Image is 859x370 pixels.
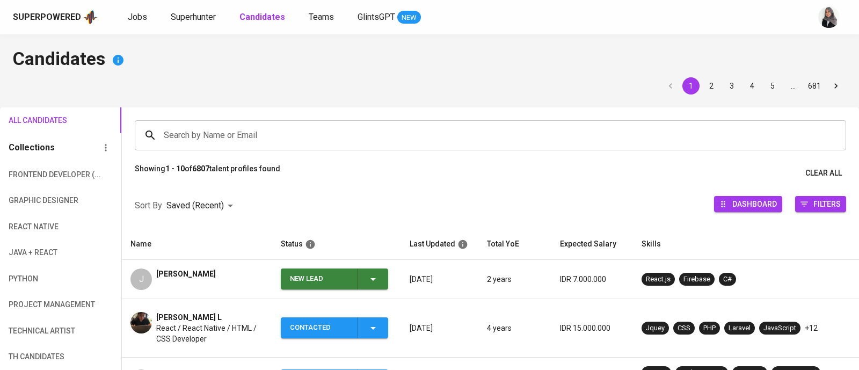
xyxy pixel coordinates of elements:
[801,163,846,183] button: Clear All
[192,164,209,173] b: 6807
[410,274,470,285] p: [DATE]
[281,317,388,338] button: Contacted
[9,350,65,364] span: TH candidates
[156,269,216,279] span: [PERSON_NAME]
[9,114,65,127] span: All Candidates
[551,229,633,260] th: Expected Salary
[813,197,841,211] span: Filters
[729,323,751,333] div: Laravel
[290,269,349,289] div: New Lead
[122,229,272,260] th: Name
[166,196,237,216] div: Saved (Recent)
[13,47,846,73] h4: Candidates
[560,274,624,285] p: IDR 7.000.000
[487,274,543,285] p: 2 years
[660,77,846,95] nav: pagination navigation
[732,197,777,211] span: Dashboard
[682,77,700,95] button: page 1
[239,12,285,22] b: Candidates
[156,323,264,344] span: React / React Native / HTML / CSS Developer
[646,274,671,285] div: React.js
[9,194,65,207] span: Graphic Designer
[805,166,842,180] span: Clear All
[560,323,624,333] p: IDR 15.000.000
[9,140,55,155] h6: Collections
[410,323,470,333] p: [DATE]
[358,11,421,24] a: GlintsGPT NEW
[13,11,81,24] div: Superpowered
[9,220,65,234] span: React Native
[9,246,65,259] span: Java + React
[9,324,65,338] span: technical artist
[165,164,185,173] b: 1 - 10
[646,323,665,333] div: Jquey
[130,269,152,290] div: J
[764,77,781,95] button: Go to page 5
[309,11,336,24] a: Teams
[239,11,287,24] a: Candidates
[171,11,218,24] a: Superhunter
[128,11,149,24] a: Jobs
[166,199,224,212] p: Saved (Recent)
[478,229,551,260] th: Total YoE
[309,12,334,22] span: Teams
[135,163,280,183] p: Showing of talent profiles found
[805,323,818,333] p: +12
[683,274,710,285] div: Firebase
[401,229,478,260] th: Last Updated
[83,9,98,25] img: app logo
[784,81,802,91] div: …
[703,323,716,333] div: PHP
[818,6,840,28] img: sinta.windasari@glints.com
[805,77,824,95] button: Go to page 681
[397,12,421,23] span: NEW
[714,196,782,212] button: Dashboard
[272,229,401,260] th: Status
[795,196,846,212] button: Filters
[723,274,732,285] div: C#
[9,298,65,311] span: Project Management
[827,77,845,95] button: Go to next page
[135,199,162,212] p: Sort By
[744,77,761,95] button: Go to page 4
[9,272,65,286] span: python
[487,323,543,333] p: 4 years
[678,323,690,333] div: CSS
[723,77,740,95] button: Go to page 3
[9,168,65,182] span: Frontend Developer (...
[703,77,720,95] button: Go to page 2
[171,12,216,22] span: Superhunter
[128,12,147,22] span: Jobs
[13,9,98,25] a: Superpoweredapp logo
[763,323,796,333] div: JavaScript
[358,12,395,22] span: GlintsGPT
[130,312,152,333] img: 37e869e79594ee6bd346e42c3d5483b7.jpeg
[156,312,222,323] span: [PERSON_NAME] L
[290,317,349,338] div: Contacted
[281,269,388,289] button: New Lead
